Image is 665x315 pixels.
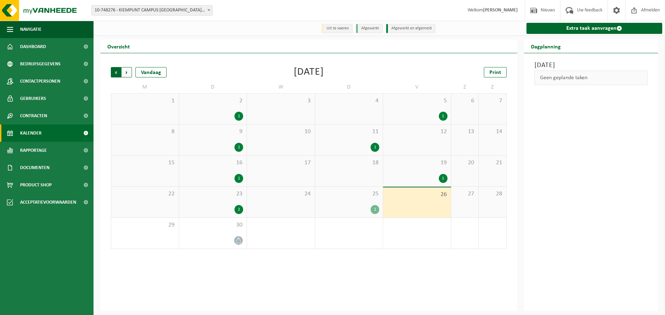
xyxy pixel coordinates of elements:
[20,107,47,124] span: Contracten
[234,143,243,152] div: 1
[20,194,76,211] span: Acceptatievoorwaarden
[20,142,47,159] span: Rapportage
[484,67,507,77] a: Print
[183,190,243,198] span: 23
[526,23,663,34] a: Extra taak aanvragen
[20,21,42,38] span: Navigatie
[20,90,46,107] span: Gebruikers
[294,67,324,77] div: [DATE]
[111,81,179,93] td: M
[319,97,380,105] span: 4
[439,112,447,121] div: 1
[315,81,383,93] td: D
[482,97,503,105] span: 7
[20,176,52,194] span: Product Shop
[135,67,167,77] div: Vandaag
[250,97,311,105] span: 3
[319,128,380,136] span: 11
[455,97,475,105] span: 6
[92,6,212,15] span: 10-748276 - KIEMPUNT CAMPUS ASSENEDE - ASSENEDE
[483,8,518,13] strong: [PERSON_NAME]
[115,221,175,229] span: 29
[183,97,243,105] span: 2
[451,81,479,93] td: Z
[321,24,353,33] li: Uit te voeren
[183,221,243,229] span: 30
[455,159,475,167] span: 20
[383,81,451,93] td: V
[122,67,132,77] span: Volgende
[100,39,137,53] h2: Overzicht
[20,73,60,90] span: Contactpersonen
[371,143,379,152] div: 1
[524,39,568,53] h2: Dagplanning
[234,112,243,121] div: 1
[371,205,379,214] div: 1
[356,24,383,33] li: Afgewerkt
[455,128,475,136] span: 13
[20,124,42,142] span: Kalender
[183,128,243,136] span: 9
[115,159,175,167] span: 15
[234,205,243,214] div: 2
[482,190,503,198] span: 28
[183,159,243,167] span: 16
[20,38,46,55] span: Dashboard
[111,67,121,77] span: Vorige
[20,55,61,73] span: Bedrijfsgegevens
[91,5,213,16] span: 10-748276 - KIEMPUNT CAMPUS ASSENEDE - ASSENEDE
[250,159,311,167] span: 17
[115,190,175,198] span: 22
[387,128,447,136] span: 12
[482,159,503,167] span: 21
[234,174,243,183] div: 1
[250,190,311,198] span: 24
[386,24,435,33] li: Afgewerkt en afgemeld
[250,128,311,136] span: 10
[247,81,315,93] td: W
[319,190,380,198] span: 25
[387,159,447,167] span: 19
[455,190,475,198] span: 27
[387,97,447,105] span: 5
[115,128,175,136] span: 8
[534,71,648,85] div: Geen geplande taken
[115,97,175,105] span: 1
[319,159,380,167] span: 18
[534,60,648,71] h3: [DATE]
[179,81,247,93] td: D
[479,81,506,93] td: Z
[439,174,447,183] div: 1
[387,191,447,198] span: 26
[482,128,503,136] span: 14
[489,70,501,75] span: Print
[20,159,50,176] span: Documenten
